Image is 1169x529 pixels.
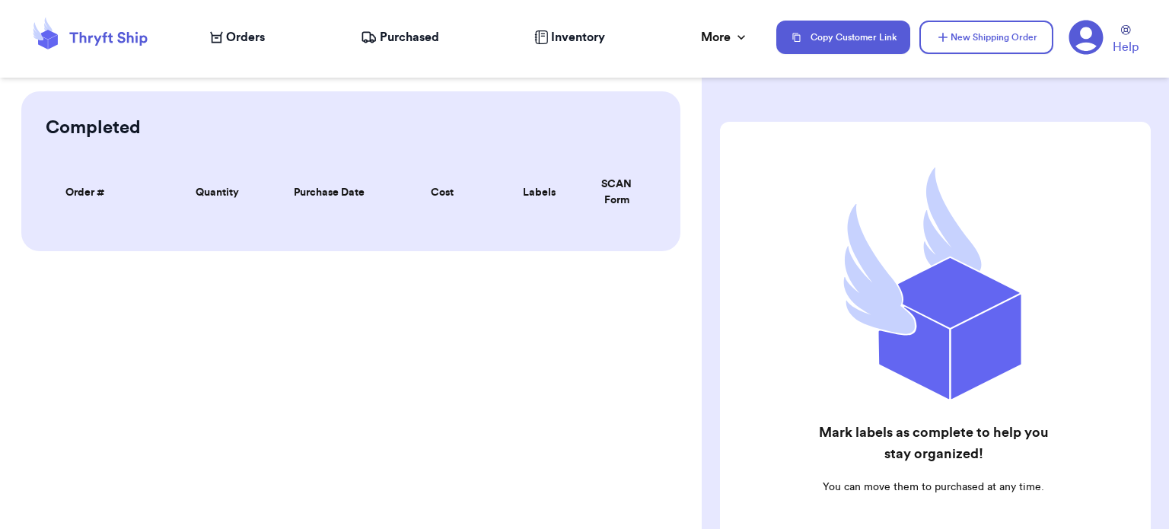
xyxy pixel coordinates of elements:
button: New Shipping Order [919,21,1053,54]
th: Quantity [168,167,266,218]
a: Help [1113,25,1139,56]
div: More [701,28,749,46]
p: You can move them to purchased at any time. [813,480,1055,495]
th: Order # [47,167,169,218]
th: SCAN Form [588,167,655,218]
th: Cost [393,167,491,218]
span: Purchased [380,28,439,46]
a: Purchased [361,28,439,46]
span: Orders [226,28,265,46]
h2: Mark labels as complete to help you stay organized! [813,422,1055,464]
a: Inventory [534,28,605,46]
a: Orders [210,28,265,46]
th: Labels [490,167,588,218]
span: Help [1113,38,1139,56]
th: Purchase Date [266,167,393,218]
button: Copy Customer Link [776,21,910,54]
h2: Completed [46,116,141,140]
span: Inventory [551,28,605,46]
